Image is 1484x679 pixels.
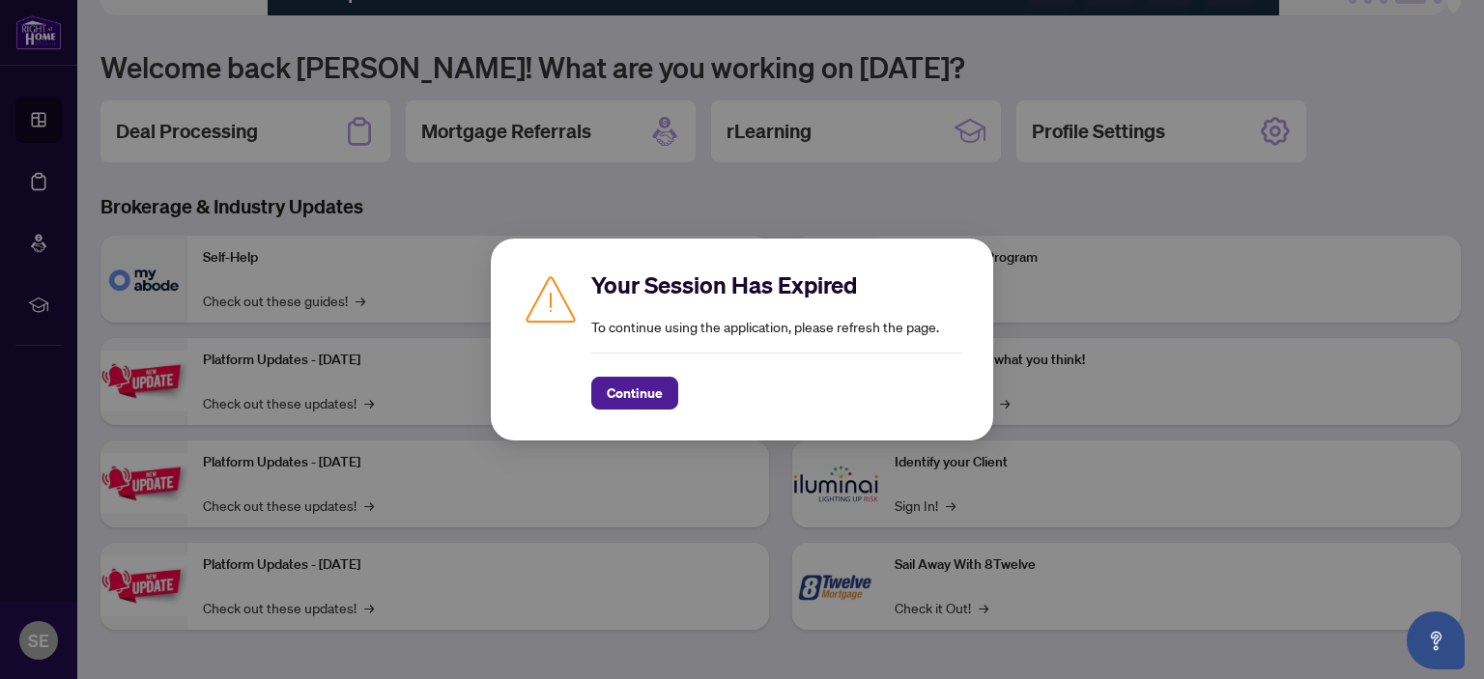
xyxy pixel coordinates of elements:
img: Caution icon [522,269,580,327]
button: Continue [591,377,678,410]
button: Open asap [1407,611,1465,669]
div: To continue using the application, please refresh the page. [591,269,962,410]
h2: Your Session Has Expired [591,269,962,300]
span: Continue [607,378,663,409]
